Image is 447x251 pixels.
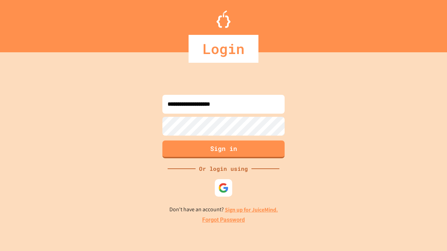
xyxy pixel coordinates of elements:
iframe: chat widget [418,223,440,244]
div: Login [189,35,258,63]
img: Logo.svg [217,10,230,28]
p: Don't have an account? [169,205,278,214]
a: Sign up for JuiceMind. [225,206,278,213]
img: google-icon.svg [218,183,229,193]
iframe: chat widget [389,193,440,222]
div: Or login using [196,165,251,173]
button: Sign in [162,140,285,158]
a: Forgot Password [202,216,245,224]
